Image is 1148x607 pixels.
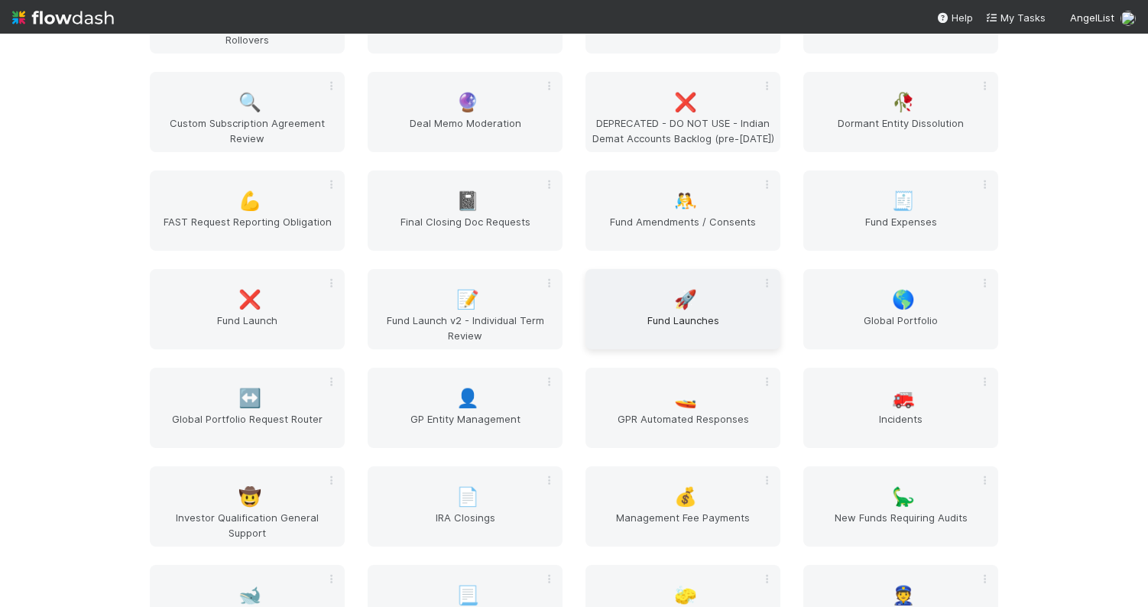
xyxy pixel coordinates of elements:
[809,510,992,540] span: New Funds Requiring Audits
[592,411,774,442] span: GPR Automated Responses
[374,411,556,442] span: GP Entity Management
[892,388,915,408] span: 🚒
[238,487,261,507] span: 🤠
[150,368,345,448] a: ↔️Global Portfolio Request Router
[368,466,563,547] a: 📄IRA Closings
[892,487,915,507] span: 🦕
[1070,11,1114,24] span: AngelList
[585,170,780,251] a: 🤼Fund Amendments / Consents
[150,72,345,152] a: 🔍Custom Subscription Agreement Review
[238,93,261,112] span: 🔍
[456,191,479,211] span: 📓
[456,388,479,408] span: 👤
[892,93,915,112] span: 🥀
[585,466,780,547] a: 💰Management Fee Payments
[456,290,479,310] span: 📝
[456,93,479,112] span: 🔮
[1120,11,1136,26] img: avatar_4aa8e4fd-f2b7-45ba-a6a5-94a913ad1fe4.png
[985,11,1046,24] span: My Tasks
[892,290,915,310] span: 🌎
[456,487,479,507] span: 📄
[985,10,1046,25] a: My Tasks
[368,72,563,152] a: 🔮Deal Memo Moderation
[156,510,339,540] span: Investor Qualification General Support
[809,214,992,245] span: Fund Expenses
[368,269,563,349] a: 📝Fund Launch v2 - Individual Term Review
[368,170,563,251] a: 📓Final Closing Doc Requests
[156,115,339,146] span: Custom Subscription Agreement Review
[892,191,915,211] span: 🧾
[803,269,998,349] a: 🌎Global Portfolio
[803,170,998,251] a: 🧾Fund Expenses
[585,368,780,448] a: 🚤GPR Automated Responses
[156,411,339,442] span: Global Portfolio Request Router
[809,313,992,343] span: Global Portfolio
[674,191,697,211] span: 🤼
[592,214,774,245] span: Fund Amendments / Consents
[374,115,556,146] span: Deal Memo Moderation
[674,487,697,507] span: 💰
[936,10,973,25] div: Help
[803,72,998,152] a: 🥀Dormant Entity Dissolution
[674,388,697,408] span: 🚤
[592,115,774,146] span: DEPRECATED - DO NOT USE - Indian Demat Accounts Backlog (pre-[DATE])
[585,269,780,349] a: 🚀Fund Launches
[374,313,556,343] span: Fund Launch v2 - Individual Term Review
[456,586,479,605] span: 📃
[374,510,556,540] span: IRA Closings
[592,313,774,343] span: Fund Launches
[803,466,998,547] a: 🦕New Funds Requiring Audits
[238,290,261,310] span: ❌
[803,368,998,448] a: 🚒Incidents
[150,170,345,251] a: 💪FAST Request Reporting Obligation
[374,214,556,245] span: Final Closing Doc Requests
[674,586,697,605] span: 🧽
[150,269,345,349] a: ❌Fund Launch
[674,290,697,310] span: 🚀
[156,313,339,343] span: Fund Launch
[892,586,915,605] span: 👮
[156,214,339,245] span: FAST Request Reporting Obligation
[238,191,261,211] span: 💪
[585,72,780,152] a: ❌DEPRECATED - DO NOT USE - Indian Demat Accounts Backlog (pre-[DATE])
[12,5,114,31] img: logo-inverted-e16ddd16eac7371096b0.svg
[238,388,261,408] span: ↔️
[592,510,774,540] span: Management Fee Payments
[674,93,697,112] span: ❌
[368,368,563,448] a: 👤GP Entity Management
[150,466,345,547] a: 🤠Investor Qualification General Support
[809,115,992,146] span: Dormant Entity Dissolution
[238,586,261,605] span: 🐋
[809,411,992,442] span: Incidents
